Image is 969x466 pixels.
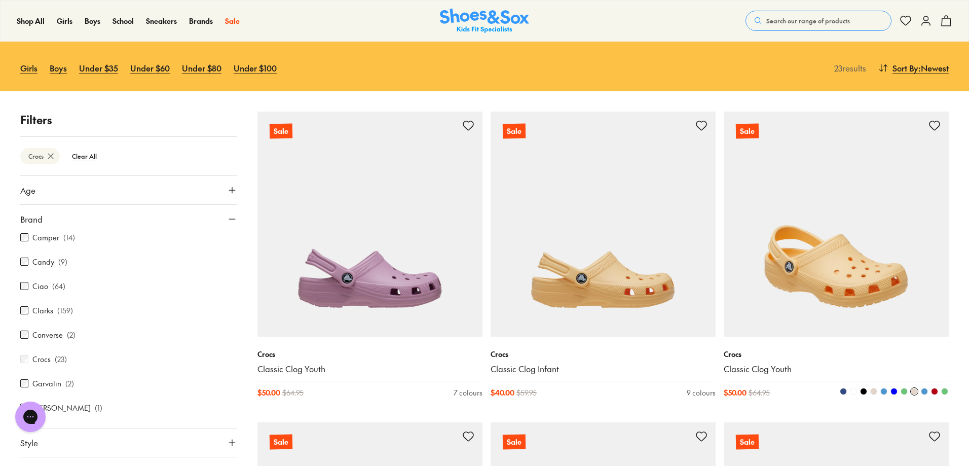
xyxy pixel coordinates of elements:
p: ( 23 ) [55,354,67,365]
iframe: Gorgias live chat messenger [10,398,51,436]
span: Brand [20,213,43,225]
a: Girls [20,57,38,79]
div: 9 colours [687,387,716,398]
p: ( 9 ) [58,257,67,267]
p: Sale [270,124,292,139]
a: Boys [85,16,100,26]
p: Crocs [257,349,482,360]
p: ( 1 ) [95,403,102,413]
a: Under $60 [130,57,170,79]
span: Sort By [892,62,918,74]
label: Candy [32,257,54,267]
label: Crocs [32,354,51,365]
label: Clarks [32,305,53,316]
a: Sneakers [146,16,177,26]
p: Sale [270,435,292,450]
a: Boys [50,57,67,79]
div: 7 colours [454,387,482,398]
img: SNS_Logo_Responsive.svg [440,9,529,33]
a: Shop All [17,16,45,26]
p: Sale [736,435,759,450]
label: Converse [32,330,63,340]
p: Sale [503,124,526,139]
btn: Crocs [20,148,60,164]
span: $ 50.00 [724,387,747,398]
a: Sale [257,112,482,337]
span: $ 50.00 [257,387,280,398]
p: Sale [735,123,759,139]
a: Under $35 [79,57,118,79]
a: Shoes & Sox [440,9,529,33]
button: Sort By:Newest [878,57,949,79]
btn: Clear All [64,147,105,165]
label: [PERSON_NAME] [32,403,91,413]
p: Crocs [724,349,949,360]
a: Sale [225,16,240,26]
span: $ 40.00 [491,387,514,398]
p: Sale [503,435,526,450]
p: ( 64 ) [52,281,65,292]
a: Girls [57,16,72,26]
p: ( 2 ) [67,330,76,340]
button: Brand [20,205,237,233]
span: Style [20,437,38,449]
p: ( 14 ) [63,232,75,243]
p: 23 results [830,62,866,74]
label: Garvalin [32,378,61,389]
button: Age [20,176,237,204]
a: Brands [189,16,213,26]
button: Search our range of products [746,11,891,31]
span: Search our range of products [766,16,850,25]
span: $ 64.95 [282,387,304,398]
span: $ 59.95 [516,387,537,398]
span: Age [20,184,35,196]
button: Style [20,428,237,457]
span: : Newest [918,62,949,74]
p: ( 2 ) [65,378,74,389]
a: Classic Clog Infant [491,364,716,375]
label: Ciao [32,281,48,292]
a: Under $100 [234,57,277,79]
label: Camper [32,232,59,243]
a: Under $80 [182,57,221,79]
p: ( 159 ) [57,305,73,316]
p: Filters [20,112,237,128]
span: $ 64.95 [749,387,770,398]
a: Sale [491,112,716,337]
a: Sale [724,112,949,337]
a: Classic Clog Youth [257,364,482,375]
a: School [113,16,134,26]
a: Classic Clog Youth [724,364,949,375]
p: Crocs [491,349,716,360]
